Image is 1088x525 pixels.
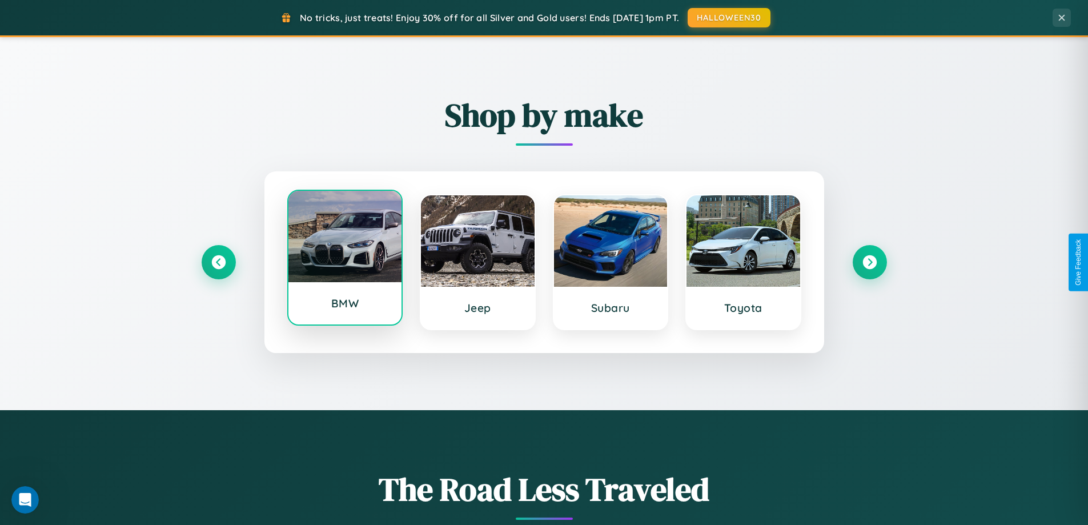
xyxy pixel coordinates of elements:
h2: Shop by make [202,93,887,137]
iframe: Intercom live chat [11,486,39,514]
div: Give Feedback [1074,239,1082,286]
h1: The Road Less Traveled [202,467,887,511]
span: No tricks, just treats! Enjoy 30% off for all Silver and Gold users! Ends [DATE] 1pm PT. [300,12,679,23]
h3: Jeep [432,301,523,315]
h3: Toyota [698,301,789,315]
button: HALLOWEEN30 [688,8,770,27]
h3: Subaru [565,301,656,315]
h3: BMW [300,296,391,310]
